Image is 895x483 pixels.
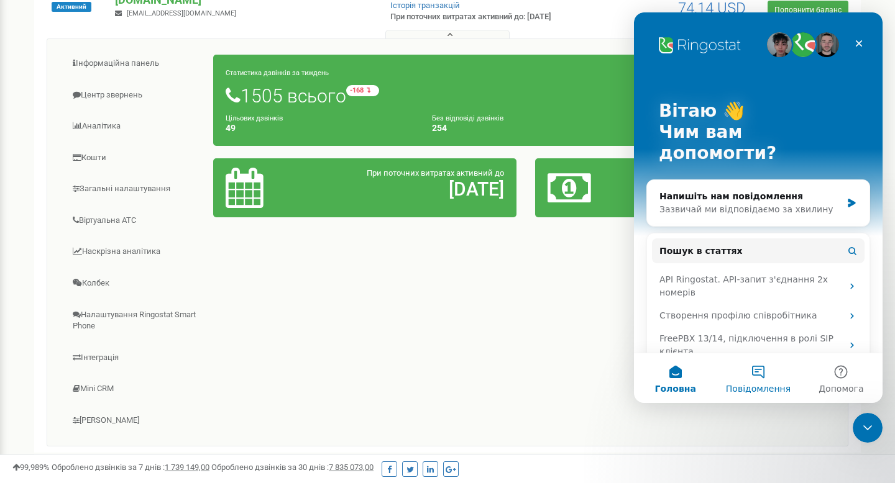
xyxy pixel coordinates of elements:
[12,463,50,472] span: 99,989%
[57,143,214,173] a: Кошти
[226,124,413,133] h4: 49
[346,85,379,96] small: -168
[634,12,883,403] iframe: Intercom live chat
[52,463,209,472] span: Оброблено дзвінків за 7 днів :
[768,1,848,19] a: Поповнити баланс
[226,114,283,122] small: Цільових дзвінків
[329,463,374,472] u: 7 835 073,00
[367,168,504,178] span: При поточних витратах активний до
[57,237,214,267] a: Наскрізна аналітика
[432,114,503,122] small: Без відповіді дзвінків
[57,205,214,236] a: Віртуальна АТС
[57,405,214,436] a: [PERSON_NAME]
[52,2,91,12] span: Активний
[226,69,329,77] small: Статистика дзвінків за тиждень
[57,174,214,204] a: Загальні налаштування
[57,300,214,341] a: Налаштування Ringostat Smart Phone
[390,1,460,10] a: Історія транзакцій
[57,343,214,373] a: Інтеграція
[57,268,214,299] a: Колбек
[57,48,214,79] a: Інформаційна панель
[127,9,236,17] span: [EMAIL_ADDRESS][DOMAIN_NAME]
[226,85,826,106] h1: 1505 всього
[165,463,209,472] u: 1 739 149,00
[324,179,504,199] h2: [DATE]
[390,11,577,23] p: При поточних витратах активний до: [DATE]
[853,413,883,443] iframe: Intercom live chat
[57,111,214,142] a: Аналiтика
[57,80,214,111] a: Центр звернень
[57,374,214,404] a: Mini CRM
[211,463,374,472] span: Оброблено дзвінків за 30 днів :
[432,124,620,133] h4: 254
